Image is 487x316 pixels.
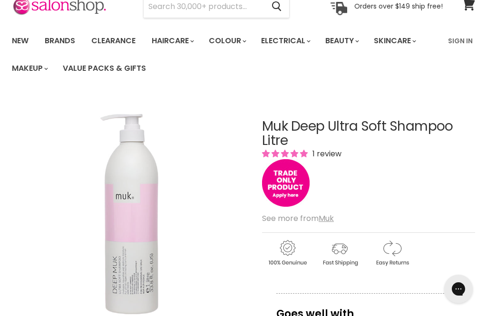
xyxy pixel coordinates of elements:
[367,31,422,51] a: Skincare
[84,31,143,51] a: Clearance
[318,31,365,51] a: Beauty
[262,159,310,207] img: tradeonly_small.jpg
[202,31,252,51] a: Colour
[439,271,477,306] iframe: Gorgias live chat messenger
[262,148,310,159] span: 5.00 stars
[262,213,334,224] span: See more from
[319,213,334,224] a: Muk
[254,31,316,51] a: Electrical
[314,239,365,268] img: shipping.gif
[262,239,312,268] img: genuine.gif
[5,58,54,78] a: Makeup
[5,27,442,82] ul: Main menu
[310,148,341,159] span: 1 review
[56,58,153,78] a: Value Packs & Gifts
[38,31,82,51] a: Brands
[367,239,417,268] img: returns.gif
[354,2,443,10] p: Orders over $149 ship free!
[442,31,478,51] a: Sign In
[262,119,475,149] h1: Muk Deep Ultra Soft Shampoo Litre
[5,31,36,51] a: New
[145,31,200,51] a: Haircare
